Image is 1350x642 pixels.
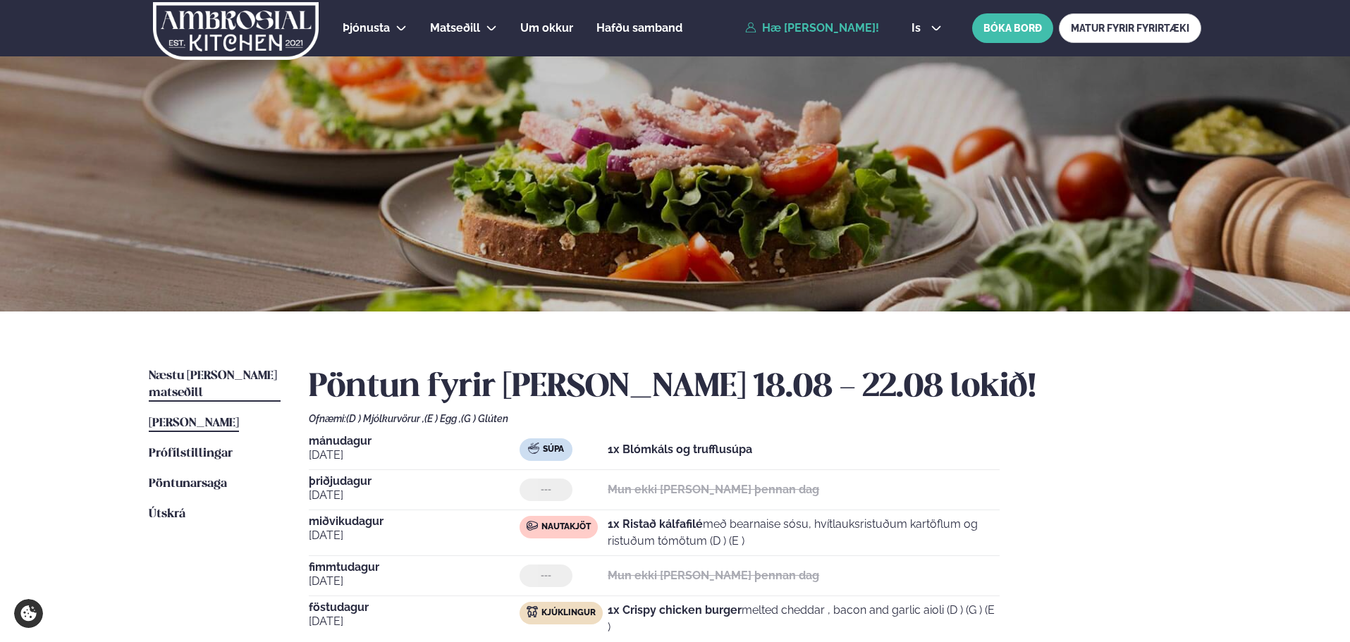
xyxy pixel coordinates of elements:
[309,516,520,527] span: miðvikudagur
[543,444,564,455] span: Súpa
[343,21,390,35] span: Þjónusta
[149,508,185,520] span: Útskrá
[520,21,573,35] span: Um okkur
[149,447,233,459] span: Prófílstillingar
[149,417,239,429] span: [PERSON_NAME]
[149,478,227,490] span: Pöntunarsaga
[461,413,508,424] span: (G ) Glúten
[527,606,538,617] img: chicken.svg
[149,445,233,462] a: Prófílstillingar
[309,436,520,447] span: mánudagur
[149,506,185,523] a: Útskrá
[149,476,227,493] a: Pöntunarsaga
[608,483,819,496] strong: Mun ekki [PERSON_NAME] þennan dag
[424,413,461,424] span: (E ) Egg ,
[309,487,520,504] span: [DATE]
[309,476,520,487] span: þriðjudagur
[912,23,925,34] span: is
[149,368,281,402] a: Næstu [PERSON_NAME] matseðill
[608,443,752,456] strong: 1x Blómkáls og trufflusúpa
[309,413,1201,424] div: Ofnæmi:
[972,13,1053,43] button: BÓKA BORÐ
[528,443,539,454] img: soup.svg
[152,2,320,60] img: logo
[608,517,703,531] strong: 1x Ristað kálfafilé
[541,521,591,533] span: Nautakjöt
[430,20,480,37] a: Matseðill
[527,520,538,531] img: beef.svg
[608,603,742,617] strong: 1x Crispy chicken burger
[309,562,520,573] span: fimmtudagur
[343,20,390,37] a: Þjónusta
[309,573,520,590] span: [DATE]
[608,602,1000,636] p: melted cheddar , bacon and garlic aioli (D ) (G ) (E )
[1059,13,1201,43] a: MATUR FYRIR FYRIRTÆKI
[309,368,1201,407] h2: Pöntun fyrir [PERSON_NAME] 18.08 - 22.08 lokið!
[596,20,682,37] a: Hafðu samband
[430,21,480,35] span: Matseðill
[520,20,573,37] a: Um okkur
[608,516,1000,550] p: með bearnaise sósu, hvítlauksristuðum kartöflum og ristuðum tómötum (D ) (E )
[541,484,551,495] span: ---
[149,415,239,432] a: [PERSON_NAME]
[14,599,43,628] a: Cookie settings
[309,527,520,544] span: [DATE]
[541,570,551,581] span: ---
[900,23,953,34] button: is
[149,370,277,399] span: Næstu [PERSON_NAME] matseðill
[745,22,879,35] a: Hæ [PERSON_NAME]!
[541,607,596,619] span: Kjúklingur
[608,569,819,582] strong: Mun ekki [PERSON_NAME] þennan dag
[346,413,424,424] span: (D ) Mjólkurvörur ,
[309,613,520,630] span: [DATE]
[309,447,520,464] span: [DATE]
[596,21,682,35] span: Hafðu samband
[309,602,520,613] span: föstudagur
